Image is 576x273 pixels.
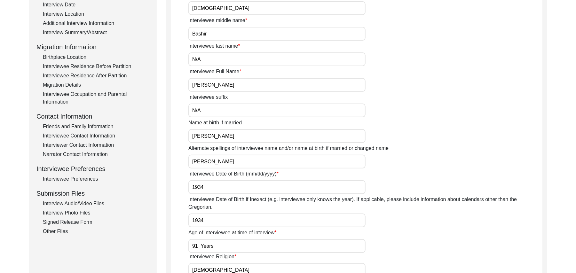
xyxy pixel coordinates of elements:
div: Interviewee Contact Information [43,132,149,140]
div: Other Files [43,228,149,235]
div: Signed Release Form [43,218,149,226]
div: Contact Information [36,112,149,121]
label: Interviewee last name [188,42,240,50]
label: Interviewee Full Name [188,68,241,75]
div: Migration Details [43,81,149,89]
div: Friends and Family Information [43,123,149,130]
div: Interviewee Preferences [36,164,149,174]
div: Interviewee Residence After Partition [43,72,149,80]
div: Birthplace Location [43,53,149,61]
div: Interview Audio/Video Files [43,200,149,207]
label: Interviewee middle name [188,17,247,24]
div: Interviewer Contact Information [43,141,149,149]
div: Additional Interview Information [43,19,149,27]
div: Narrator Contact Information [43,151,149,158]
label: Interviewee suffix [188,93,228,101]
div: Submission Files [36,189,149,198]
div: Interviewee Occupation and Parental Information [43,90,149,106]
label: Age of interviewee at time of interview [188,229,277,237]
label: Interviewee Religion [188,253,236,261]
div: Interviewee Preferences [43,175,149,183]
label: Name at birth if married [188,119,242,127]
div: Migration Information [36,42,149,52]
label: Interviewee Date of Birth (mm/dd/yyyy) [188,170,279,178]
div: Interview Date [43,1,149,9]
label: Alternate spellings of interviewee name and/or name at birth if married or changed name [188,144,389,152]
div: Interview Photo Files [43,209,149,217]
div: Interviewee Residence Before Partition [43,63,149,70]
div: Interview Summary/Abstract [43,29,149,36]
label: Interviewee Date of Birth if Inexact (e.g. interviewee only knows the year). If applicable, pleas... [188,196,542,211]
div: Interview Location [43,10,149,18]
